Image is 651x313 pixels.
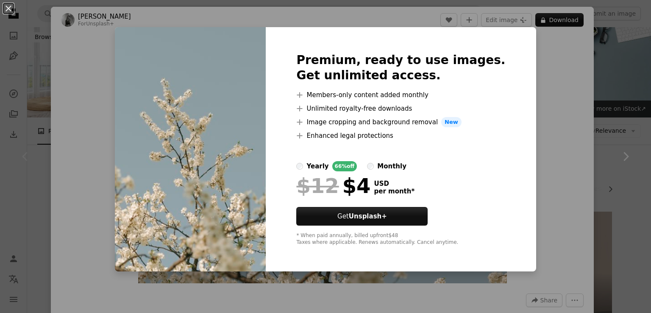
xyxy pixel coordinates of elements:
[296,232,505,246] div: * When paid annually, billed upfront $48 Taxes where applicable. Renews automatically. Cancel any...
[296,175,339,197] span: $12
[296,117,505,127] li: Image cropping and background removal
[296,163,303,170] input: yearly66%off
[115,27,266,271] img: premium_photo-1743513530597-eed70614defc
[332,161,357,171] div: 66% off
[441,117,462,127] span: New
[374,187,415,195] span: per month *
[296,90,505,100] li: Members-only content added monthly
[367,163,374,170] input: monthly
[306,161,328,171] div: yearly
[349,212,387,220] strong: Unsplash+
[296,207,428,226] button: GetUnsplash+
[296,103,505,114] li: Unlimited royalty-free downloads
[377,161,406,171] div: monthly
[296,53,505,83] h2: Premium, ready to use images. Get unlimited access.
[374,180,415,187] span: USD
[296,131,505,141] li: Enhanced legal protections
[296,175,370,197] div: $4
